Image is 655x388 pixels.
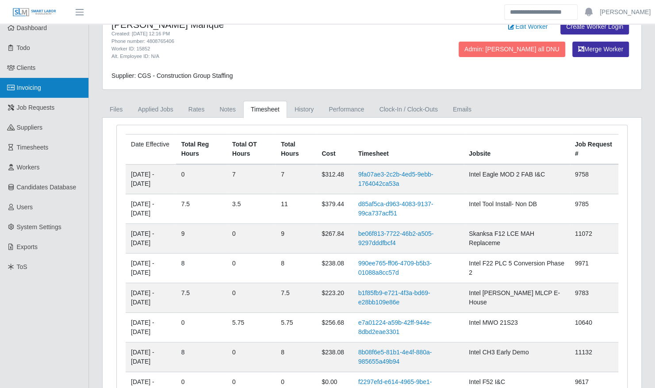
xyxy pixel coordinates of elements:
[176,283,227,313] td: 7.5
[176,194,227,224] td: 7.5
[227,164,276,194] td: 7
[17,243,38,250] span: Exports
[102,101,130,118] a: Files
[469,230,534,246] span: Skanksa F12 LCE MAH Replaceme
[17,44,30,51] span: Todo
[126,194,176,224] td: [DATE] - [DATE]
[17,124,42,131] span: Suppliers
[575,319,592,326] span: 10640
[126,342,176,372] td: [DATE] - [DATE]
[126,224,176,254] td: [DATE] - [DATE]
[276,342,316,372] td: 8
[316,194,352,224] td: $379.44
[130,101,181,118] a: Applied Jobs
[126,313,176,342] td: [DATE] - [DATE]
[560,19,629,35] a: Create Worker Login
[227,313,276,342] td: 5.75
[176,342,227,372] td: 8
[358,171,433,187] a: 9fa07ae3-2c2b-4ed5-9ebb-1764042ca53a
[17,24,47,31] span: Dashboard
[126,134,176,165] td: Date Effective
[469,200,537,207] span: Intel Tool Install- Non DB
[176,134,227,165] th: Total Reg Hours
[227,194,276,224] td: 3.5
[353,134,463,165] th: Timesheet
[316,134,352,165] th: Cost
[227,342,276,372] td: 0
[469,349,529,356] span: Intel CH3 Early Demo
[445,101,479,118] a: Emails
[575,171,589,178] span: 9758
[502,19,553,35] a: Edit Worker
[17,263,27,270] span: ToS
[276,313,316,342] td: 5.75
[212,101,243,118] a: Notes
[575,230,592,237] span: 11072
[17,223,61,230] span: System Settings
[111,30,410,38] div: Created: [DATE] 12:16 PM
[17,204,33,211] span: Users
[126,283,176,313] td: [DATE] - [DATE]
[176,224,227,254] td: 9
[111,45,410,53] div: Worker ID: 15852
[111,38,410,45] div: Phone number: 4808765406
[227,134,276,165] th: Total OT Hours
[316,254,352,283] td: $238.08
[176,254,227,283] td: 8
[276,134,316,165] th: Total Hours
[126,254,176,283] td: [DATE] - [DATE]
[17,164,40,171] span: Workers
[316,313,352,342] td: $256.68
[600,8,651,17] a: [PERSON_NAME]
[358,319,432,335] a: e7a01224-a59b-42ff-944e-8dbd2eae3301
[575,349,592,356] span: 11132
[469,171,545,178] span: Intel Eagle MOD 2 FAB I&C
[12,8,57,17] img: SLM Logo
[126,164,176,194] td: [DATE] - [DATE]
[316,164,352,194] td: $312.48
[111,19,410,30] h4: [PERSON_NAME] Marique
[358,289,430,306] a: b1f85fb9-e721-4f3a-bd69-e28bb109e86e
[287,101,322,118] a: History
[111,72,233,79] span: Supplier: CGS - Construction Group Staffing
[276,254,316,283] td: 8
[358,260,432,276] a: 990ee765-ff06-4709-b5b3-01088a8cc57d
[575,200,589,207] span: 9785
[570,134,618,165] th: Job Request #
[316,342,352,372] td: $238.08
[469,378,505,385] span: Intel F52 I&C
[243,101,287,118] a: Timesheet
[17,144,49,151] span: Timesheets
[17,104,55,111] span: Job Requests
[227,283,276,313] td: 0
[372,101,445,118] a: Clock-In / Clock-Outs
[572,42,629,57] button: Merge Worker
[176,313,227,342] td: 0
[276,164,316,194] td: 7
[358,349,432,365] a: 8b08f6e5-81b1-4e4f-880a-985655a49b94
[17,64,36,71] span: Clients
[276,283,316,313] td: 7.5
[358,230,433,246] a: be06f813-7722-46b2-a505-9297dddfbcf4
[227,254,276,283] td: 0
[575,378,589,385] span: 9617
[276,224,316,254] td: 9
[111,53,410,60] div: Alt. Employee ID: N/A
[181,101,212,118] a: Rates
[316,224,352,254] td: $267.84
[358,200,433,217] a: d85af5ca-d963-4083-9137-99ca737acf51
[463,134,570,165] th: Jobsite
[176,164,227,194] td: 0
[575,260,589,267] span: 9971
[321,101,372,118] a: Performance
[504,4,578,20] input: Search
[276,194,316,224] td: 11
[469,319,518,326] span: Intel MWO 21S23
[316,283,352,313] td: $223.20
[459,42,565,57] button: Admin: [PERSON_NAME] all DNU
[575,289,589,296] span: 9783
[17,84,41,91] span: Invoicing
[469,260,564,276] span: Intel F22 PLC 5 Conversion Phase 2
[469,289,560,306] span: Intel [PERSON_NAME] MLCP E-House
[17,184,77,191] span: Candidates Database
